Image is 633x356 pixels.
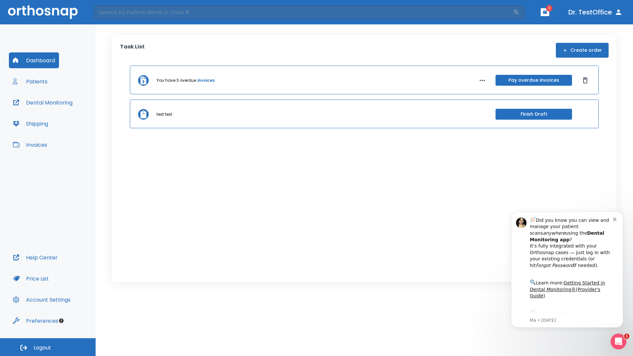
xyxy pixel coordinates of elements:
[496,75,572,86] button: Pay overdue invoices
[29,104,112,137] div: Download the app: | ​ Let us know if you need help getting started!
[624,334,629,339] span: 1
[29,112,112,118] p: Message from Ma, sent 7w ago
[9,137,51,153] button: Invoices
[94,6,513,19] input: Search by Patient Name or Case #
[34,344,51,351] span: Logout
[566,6,625,18] button: Dr. TestOffice
[157,111,172,117] p: test test
[9,313,62,329] button: Preferences
[157,77,196,83] p: You have 3 overdue
[120,43,145,58] p: Task List
[9,74,51,89] button: Patients
[580,75,590,86] button: Dismiss
[58,318,64,324] div: Tooltip anchor
[611,334,626,349] iframe: Intercom live chat
[556,43,609,58] button: Create order
[9,271,53,286] button: Price List
[112,10,117,15] button: Dismiss notification
[9,250,62,265] button: Help Center
[9,292,75,308] button: Account Settings
[9,52,59,68] button: Dashboard
[9,95,76,110] button: Dental Monitoring
[197,77,215,83] a: invoices
[29,105,87,117] a: App Store
[546,5,553,12] span: 1
[8,5,78,19] img: Orthosnap
[9,116,52,132] button: Shipping
[496,109,572,120] button: Finish Draft
[501,206,633,332] iframe: Intercom notifications message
